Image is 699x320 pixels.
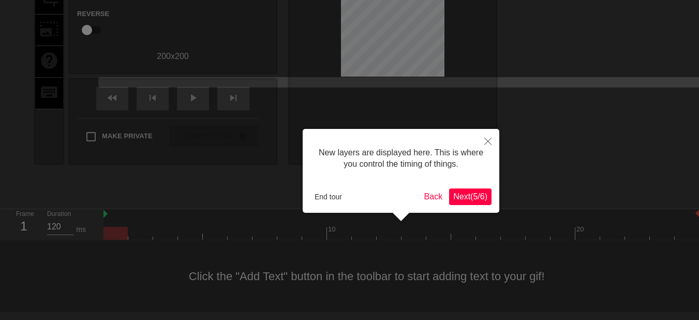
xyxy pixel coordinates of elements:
[420,188,447,205] button: Back
[477,129,499,153] button: Close
[310,189,346,205] button: End tour
[310,137,492,181] div: New layers are displayed here. This is where you control the timing of things.
[449,188,492,205] button: Next
[453,192,487,201] span: Next ( 5 / 6 )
